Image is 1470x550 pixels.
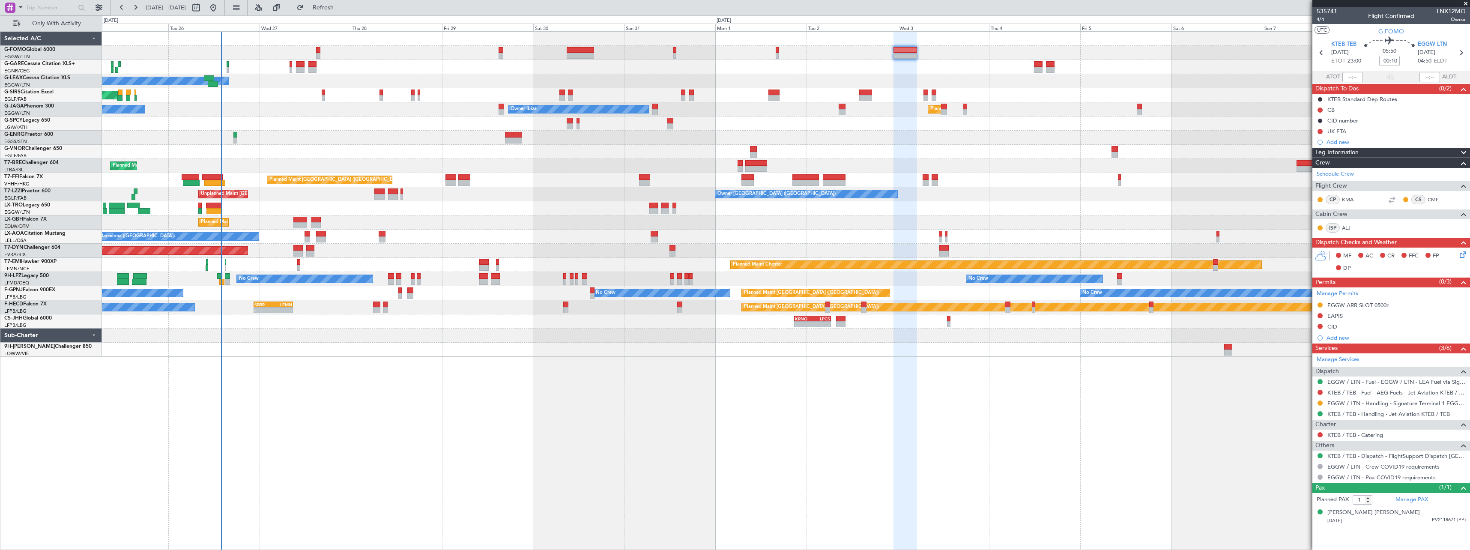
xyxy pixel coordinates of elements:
a: EGSS/STN [4,138,27,145]
span: 04:50 [1418,57,1431,66]
div: Planned Maint Warsaw ([GEOGRAPHIC_DATA]) [113,159,216,172]
div: Fri 29 [442,24,533,31]
a: T7-LZZIPraetor 600 [4,188,51,194]
span: FP [1433,252,1439,260]
div: Add new [1327,334,1466,341]
a: EGLF/FAB [4,152,27,159]
a: G-SPCYLegacy 650 [4,118,50,123]
span: KTEB TEB [1331,40,1356,49]
div: LFMN [273,302,292,307]
span: Cabin Crew [1315,209,1347,219]
a: CS-JHHGlobal 6000 [4,316,52,321]
a: KTEB / TEB - Dispatch - FlightSupport Dispatch [GEOGRAPHIC_DATA] [1327,452,1466,460]
span: (0/3) [1439,277,1452,286]
a: G-VNORChallenger 650 [4,146,62,151]
a: G-SIRSCitation Excel [4,90,54,95]
div: [PERSON_NAME] [PERSON_NAME] [1327,508,1420,517]
span: G-GARE [4,61,24,66]
a: EGGW / LTN - Pax COVID19 requirements [1327,474,1436,481]
a: LFMD/CEQ [4,280,29,286]
a: CMF [1428,196,1447,203]
span: 23:00 [1347,57,1361,66]
a: LFPB/LBG [4,322,27,329]
a: LFMN/NCE [4,266,30,272]
span: (1/1) [1439,483,1452,492]
span: Permits [1315,278,1336,287]
a: KTEB / TEB - Catering [1327,431,1383,439]
div: CB [1327,106,1335,114]
span: G-JAGA [4,104,24,109]
div: Mon 1 [715,24,807,31]
span: 9H-[PERSON_NAME] [4,344,55,349]
a: Manage PAX [1395,496,1428,504]
a: EVRA/RIX [4,251,26,258]
span: ALDT [1442,73,1456,81]
a: EGLF/FAB [4,195,27,201]
span: [DATE] [1418,48,1435,57]
a: EGGW / LTN - Handling - Signature Terminal 1 EGGW / LTN [1327,400,1466,407]
div: [DATE] [104,17,118,24]
div: Thu 28 [351,24,442,31]
span: T7-BRE [4,160,22,165]
span: Crew [1315,158,1330,168]
div: SBBR [254,302,273,307]
span: [DATE] [1327,517,1342,524]
a: EGGW / LTN - Fuel - EGGW / LTN - LEA Fuel via Signature in EGGW [1327,378,1466,386]
div: Tue 2 [807,24,898,31]
div: Sun 31 [624,24,715,31]
div: - [813,322,830,327]
span: (3/6) [1439,344,1452,353]
span: 4/4 [1317,16,1337,23]
span: DP [1343,264,1351,273]
span: 535741 [1317,7,1337,16]
a: EDLW/DTM [4,223,30,230]
a: EGGW / LTN - Crew COVID19 requirements [1327,463,1440,470]
span: F-GPNJ [4,287,23,293]
span: Dispatch To-Dos [1315,84,1359,94]
div: No Crew [239,272,259,285]
a: ALJ [1342,224,1361,232]
a: LX-GBHFalcon 7X [4,217,47,222]
span: 9H-LPZ [4,273,21,278]
span: G-FOMO [4,47,26,52]
a: G-LEAXCessna Citation XLS [4,75,70,81]
div: Owner Ibiza [511,103,537,116]
a: 9H-[PERSON_NAME]Challenger 850 [4,344,92,349]
div: No Crew Barcelona ([GEOGRAPHIC_DATA]) [79,230,175,243]
div: Fri 5 [1080,24,1171,31]
span: LX-AOA [4,231,24,236]
div: Planned Maint [GEOGRAPHIC_DATA] ([GEOGRAPHIC_DATA]) [744,301,879,314]
span: T7-DYN [4,245,24,250]
div: Owner [GEOGRAPHIC_DATA] ([GEOGRAPHIC_DATA]) [717,188,836,200]
a: EGGW/LTN [4,110,30,117]
span: 05:50 [1383,47,1396,56]
div: Tue 26 [168,24,260,31]
div: No Crew [968,272,988,285]
span: Flight Crew [1315,181,1347,191]
span: T7-LZZI [4,188,22,194]
a: Manage Services [1317,356,1359,364]
span: CS-JHH [4,316,23,321]
a: EGGW/LTN [4,82,30,88]
span: Dispatch Checks and Weather [1315,238,1397,248]
div: ISP [1326,223,1340,233]
label: Planned PAX [1317,496,1349,504]
a: T7-FFIFalcon 7X [4,174,43,179]
div: Planned Maint Nice ([GEOGRAPHIC_DATA]) [201,216,296,229]
span: AC [1365,252,1373,260]
a: KTEB / TEB - Fuel - AEG Fuels - Jet Aviation KTEB / TEB [1327,389,1466,396]
div: Flight Confirmed [1368,12,1414,21]
div: Thu 4 [989,24,1080,31]
span: ETOT [1331,57,1345,66]
a: Schedule Crew [1317,170,1354,179]
div: Add new [1327,138,1466,146]
span: Services [1315,344,1338,353]
span: G-ENRG [4,132,24,137]
button: UTC [1315,26,1330,34]
a: LX-TROLegacy 650 [4,203,50,208]
span: (0/2) [1439,84,1452,93]
a: EGNR/CEG [4,68,30,74]
div: - [254,308,273,313]
span: T7-FFI [4,174,19,179]
div: - [273,308,292,313]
